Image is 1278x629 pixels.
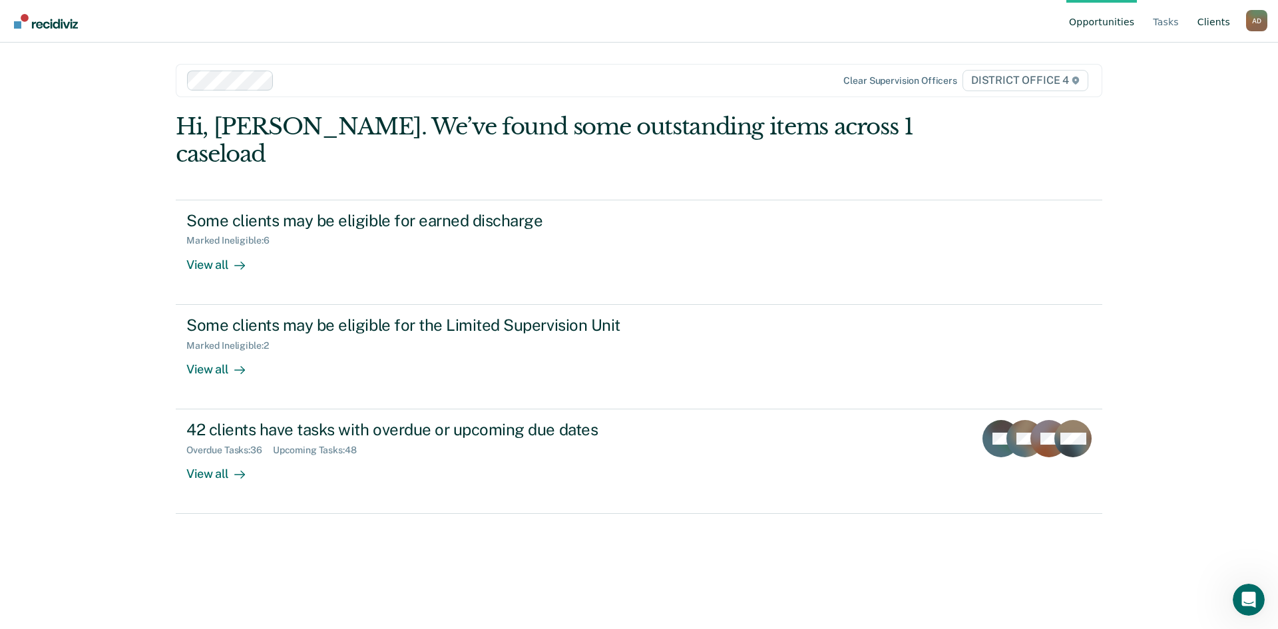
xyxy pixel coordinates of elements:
div: Upcoming Tasks : 48 [273,445,367,456]
button: Profile dropdown button [1246,10,1267,31]
span: DISTRICT OFFICE 4 [962,70,1088,91]
div: 42 clients have tasks with overdue or upcoming due dates [186,420,654,439]
div: View all [186,246,261,272]
div: Marked Ineligible : 6 [186,235,280,246]
div: Hi, [PERSON_NAME]. We’ve found some outstanding items across 1 caseload [176,113,917,168]
div: View all [186,351,261,377]
div: A D [1246,10,1267,31]
div: Marked Ineligible : 2 [186,340,279,351]
div: Some clients may be eligible for the Limited Supervision Unit [186,315,654,335]
div: Some clients may be eligible for earned discharge [186,211,654,230]
div: Clear supervision officers [843,75,957,87]
div: View all [186,456,261,482]
a: Some clients may be eligible for the Limited Supervision UnitMarked Ineligible:2View all [176,305,1102,409]
a: Some clients may be eligible for earned dischargeMarked Ineligible:6View all [176,200,1102,305]
iframe: Intercom live chat [1233,584,1265,616]
img: Recidiviz [14,14,78,29]
a: 42 clients have tasks with overdue or upcoming due datesOverdue Tasks:36Upcoming Tasks:48View all [176,409,1102,514]
div: Overdue Tasks : 36 [186,445,273,456]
